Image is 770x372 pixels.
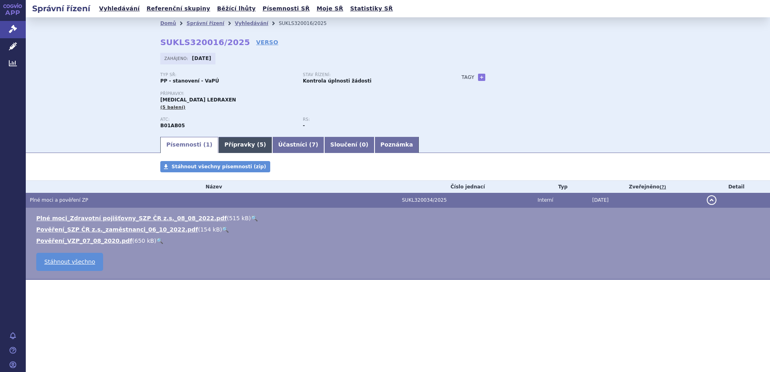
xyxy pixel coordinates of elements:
span: 154 kB [200,226,220,233]
a: Poznámka [375,137,419,153]
a: 🔍 [222,226,229,233]
a: Plné moci_Zdravotní pojišťovny_SZP ČR z.s._08_08_2022.pdf [36,215,227,221]
a: Vyhledávání [235,21,268,26]
li: SUKLS320016/2025 [279,17,337,29]
span: Plné moci a pověření ZP [30,197,88,203]
a: Domů [160,21,176,26]
li: ( ) [36,214,762,222]
a: Běžící lhůty [215,3,258,14]
a: Statistiky SŘ [348,3,395,14]
abbr: (?) [660,184,666,190]
h2: Správní řízení [26,3,97,14]
a: Přípravky (5) [218,137,272,153]
th: Název [26,181,398,193]
span: 515 kB [229,215,249,221]
span: Zahájeno: [164,55,190,62]
a: 🔍 [251,215,258,221]
p: Přípravky: [160,91,445,96]
span: 5 [260,141,264,148]
a: Správní řízení [186,21,224,26]
span: 650 kB [135,238,154,244]
p: ATC: [160,117,295,122]
strong: Kontrola úplnosti žádosti [303,78,371,84]
span: [MEDICAL_DATA] LEDRAXEN [160,97,236,103]
a: Písemnosti SŘ [260,3,312,14]
a: Písemnosti (1) [160,137,218,153]
span: (5 balení) [160,105,186,110]
a: Pověření_SZP ČR z.s._zaměstnanci_06_10_2022.pdf [36,226,198,233]
a: Moje SŘ [314,3,346,14]
p: Typ SŘ: [160,72,295,77]
a: Účastníci (7) [272,137,324,153]
strong: - [303,123,305,128]
a: Sloučení (0) [324,137,374,153]
a: VERSO [256,38,278,46]
span: 7 [312,141,316,148]
span: Stáhnout všechny písemnosti (zip) [172,164,266,169]
p: Stav řízení: [303,72,437,77]
a: Vyhledávání [97,3,142,14]
th: Zveřejněno [588,181,703,193]
a: + [478,74,485,81]
td: [DATE] [588,193,703,208]
li: ( ) [36,225,762,234]
strong: PP - stanovení - VaPÚ [160,78,219,84]
a: Pověření_VZP_07_08_2020.pdf [36,238,132,244]
td: SUKL320034/2025 [398,193,534,208]
th: Detail [703,181,770,193]
a: 🔍 [156,238,163,244]
a: Stáhnout všechno [36,253,103,271]
th: Číslo jednací [398,181,534,193]
button: detail [707,195,716,205]
h3: Tagy [462,72,474,82]
p: RS: [303,117,437,122]
a: Stáhnout všechny písemnosti (zip) [160,161,270,172]
li: ( ) [36,237,762,245]
strong: [DATE] [192,56,211,61]
span: Interní [538,197,553,203]
a: Referenční skupiny [144,3,213,14]
strong: SUKLS320016/2025 [160,37,250,47]
strong: ENOXAPARIN [160,123,185,128]
th: Typ [534,181,588,193]
span: 0 [362,141,366,148]
span: 1 [206,141,210,148]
